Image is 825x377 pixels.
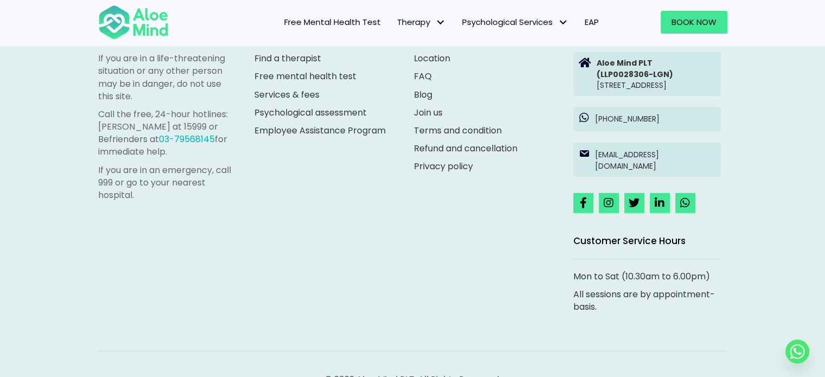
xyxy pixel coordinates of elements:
span: Psychological Services [462,16,568,28]
span: EAP [585,16,599,28]
p: All sessions are by appointment-basis. [573,288,721,313]
a: [EMAIL_ADDRESS][DOMAIN_NAME] [573,143,721,177]
p: If you are in an emergency, call 999 or go to your nearest hospital. [98,164,233,202]
span: Psychological Services: submenu [555,15,571,30]
a: Psychological assessment [254,106,367,119]
a: Whatsapp [785,340,809,363]
a: Refund and cancellation [414,142,517,155]
a: Services & fees [254,88,319,101]
span: Free Mental Health Test [284,16,381,28]
a: FAQ [414,70,432,82]
a: Free mental health test [254,70,356,82]
span: Customer Service Hours [573,234,686,247]
a: Book Now [661,11,727,34]
p: [STREET_ADDRESS] [597,57,715,91]
a: Aloe Mind PLT(LLP0028306-LGN)[STREET_ADDRESS] [573,52,721,96]
p: Call the free, 24-hour hotlines: [PERSON_NAME] at 15999 or Befrienders at for immediate help. [98,108,233,158]
nav: Menu [183,11,607,34]
span: Therapy [397,16,446,28]
a: Employee Assistance Program [254,124,386,137]
a: 03-79568145 [159,133,215,145]
img: Aloe mind Logo [98,4,169,40]
strong: Aloe Mind PLT [597,57,653,68]
a: Location [414,52,450,65]
p: [PHONE_NUMBER] [595,113,715,124]
strong: (LLP0028306-LGN) [597,69,673,80]
span: Book Now [671,16,717,28]
p: If you are in a life-threatening situation or any other person may be in danger, do not use this ... [98,52,233,103]
a: Blog [414,88,432,101]
a: EAP [577,11,607,34]
p: [EMAIL_ADDRESS][DOMAIN_NAME] [595,149,715,171]
span: Therapy: submenu [433,15,449,30]
a: Free Mental Health Test [276,11,389,34]
a: Join us [414,106,443,119]
p: Mon to Sat (10.30am to 6.00pm) [573,270,721,283]
a: [PHONE_NUMBER] [573,107,721,132]
a: TherapyTherapy: submenu [389,11,454,34]
a: Psychological ServicesPsychological Services: submenu [454,11,577,34]
a: Privacy policy [414,160,473,172]
a: Terms and condition [414,124,502,137]
a: Find a therapist [254,52,321,65]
